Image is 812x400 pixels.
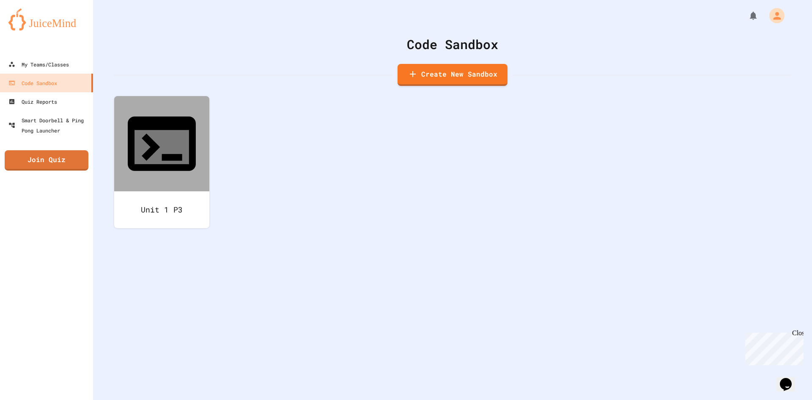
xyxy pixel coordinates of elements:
img: logo-orange.svg [8,8,85,30]
div: Unit 1 P3 [114,191,209,228]
div: Code Sandbox [114,35,791,54]
div: My Notifications [732,8,760,23]
a: Create New Sandbox [398,64,507,86]
div: Chat with us now!Close [3,3,58,54]
div: My Teams/Classes [8,59,69,69]
div: My Account [760,6,787,25]
iframe: chat widget [776,366,804,392]
iframe: chat widget [742,329,804,365]
div: Smart Doorbell & Ping Pong Launcher [8,115,90,135]
div: Quiz Reports [8,97,57,107]
div: Code Sandbox [8,78,57,88]
a: Unit 1 P3 [114,96,209,228]
a: Join Quiz [5,150,88,171]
